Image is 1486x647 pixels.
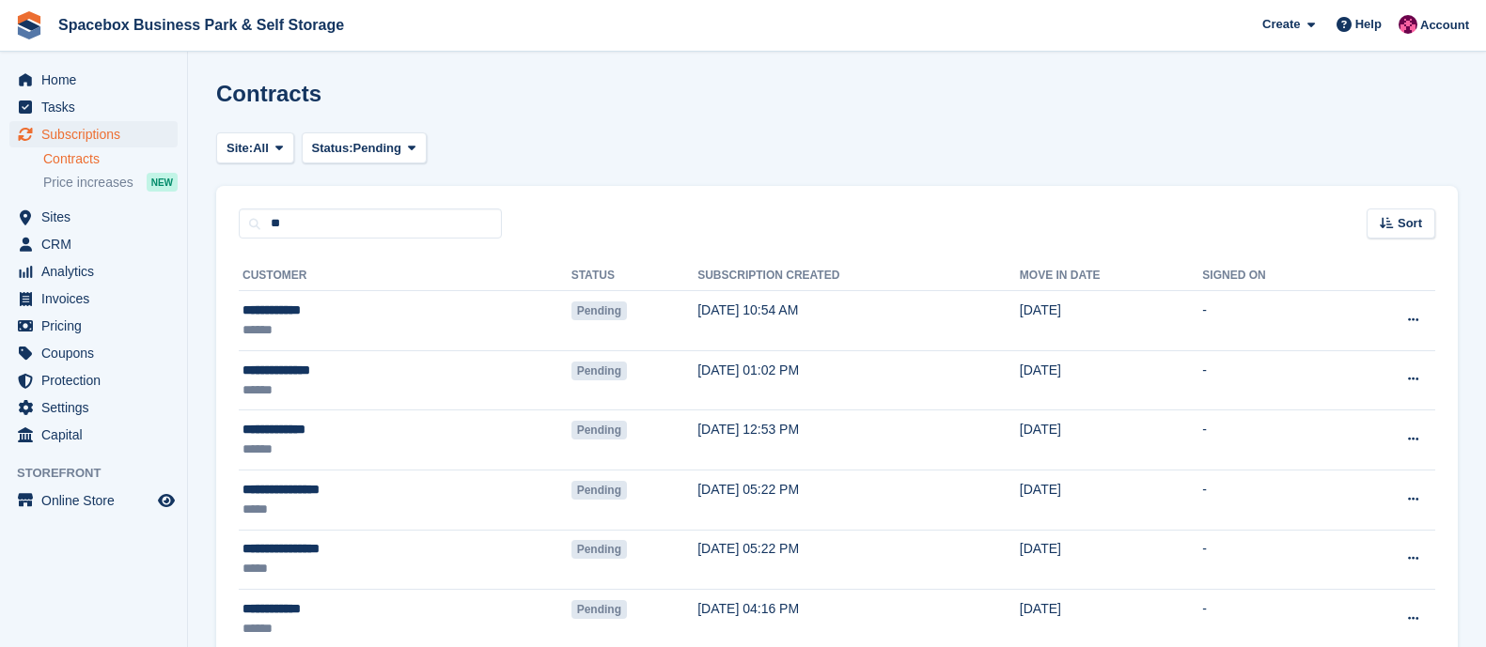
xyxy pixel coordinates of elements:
td: [DATE] [1020,470,1202,530]
span: Invoices [41,285,154,312]
a: Price increases NEW [43,172,178,193]
a: menu [9,67,178,93]
td: - [1202,530,1346,590]
span: Pending [353,139,401,158]
a: menu [9,204,178,230]
span: Pending [571,301,627,320]
span: Create [1262,15,1300,34]
span: Price increases [43,174,133,192]
span: Status: [312,139,353,158]
td: - [1202,350,1346,410]
img: Avishka Chauhan [1399,15,1417,34]
span: Capital [41,422,154,448]
span: Coupons [41,340,154,366]
span: Sites [41,204,154,230]
td: [DATE] 10:54 AM [697,291,1020,351]
a: menu [9,422,178,448]
a: Contracts [43,150,178,168]
span: CRM [41,231,154,257]
span: Pending [571,362,627,380]
td: [DATE] 12:53 PM [697,410,1020,470]
button: Site: All [216,132,294,163]
th: Status [571,261,698,291]
span: Analytics [41,258,154,285]
td: [DATE] 05:22 PM [697,470,1020,530]
span: Protection [41,367,154,393]
span: Pending [571,421,627,439]
span: Pending [571,600,627,619]
button: Status: Pending [302,132,427,163]
span: Settings [41,394,154,421]
span: Pending [571,540,627,559]
td: [DATE] [1020,530,1202,590]
a: menu [9,367,178,393]
span: Pending [571,481,627,500]
td: - [1202,291,1346,351]
img: stora-icon-8386f47178a22dfd0bd8f6a31ec36ba5ce8667c1dd55bd0f319d3a0aa187defe.svg [15,11,43,39]
th: Customer [239,261,571,291]
span: All [253,139,269,158]
span: Subscriptions [41,121,154,147]
a: menu [9,313,178,339]
td: [DATE] [1020,410,1202,470]
a: Spacebox Business Park & Self Storage [51,9,352,40]
th: Move in date [1020,261,1202,291]
a: menu [9,121,178,147]
a: menu [9,94,178,120]
td: [DATE] 05:22 PM [697,530,1020,590]
h1: Contracts [216,81,321,106]
td: - [1202,470,1346,530]
td: [DATE] 01:02 PM [697,350,1020,410]
a: menu [9,285,178,312]
th: Subscription created [697,261,1020,291]
div: NEW [147,173,178,192]
span: Account [1420,16,1469,35]
a: menu [9,340,178,366]
th: Signed on [1202,261,1346,291]
td: - [1202,410,1346,470]
span: Online Store [41,487,154,514]
a: Preview store [155,489,178,512]
span: Help [1355,15,1382,34]
span: Home [41,67,154,93]
td: [DATE] [1020,291,1202,351]
td: [DATE] [1020,350,1202,410]
a: menu [9,258,178,285]
a: menu [9,394,178,421]
a: menu [9,487,178,514]
span: Site: [227,139,253,158]
a: menu [9,231,178,257]
span: Tasks [41,94,154,120]
span: Pricing [41,313,154,339]
span: Sort [1398,214,1422,233]
span: Storefront [17,464,187,483]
